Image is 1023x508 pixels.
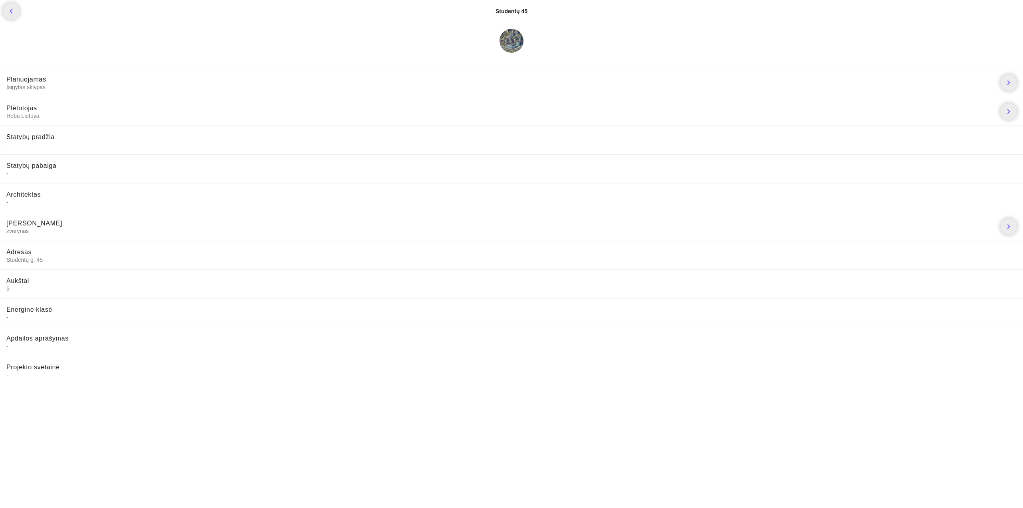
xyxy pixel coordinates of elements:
[1001,104,1017,120] a: chevron_right
[6,199,1017,206] span: -
[6,141,1017,148] span: -
[1004,78,1013,88] i: chevron_right
[6,285,1017,292] span: 5
[6,371,1017,379] span: -
[6,364,60,371] span: Projekto svetainė
[6,133,55,140] span: Statybų pradžia
[6,314,1017,321] span: -
[1004,107,1013,116] i: chevron_right
[6,249,32,255] span: Adresas
[6,170,1017,177] span: -
[6,256,1017,263] span: Studentų g. 45
[6,343,1017,350] span: -
[1004,222,1013,231] i: chevron_right
[6,84,994,91] span: Įsigytas sklypas
[6,335,69,342] span: Apdailos aprašymas
[6,112,994,120] span: Hobu Lietuva
[1001,75,1017,91] a: chevron_right
[3,3,19,19] a: chevron_left
[6,162,56,169] span: Statybų pabaiga
[6,277,29,284] span: Aukštai
[6,76,46,83] span: Planuojamas
[496,7,527,15] div: Studentų 45
[6,191,41,198] span: Architektas
[6,6,16,16] i: chevron_left
[6,306,52,313] span: Energinė klasė
[6,227,994,235] span: zverynas
[6,105,37,112] span: Plėtotojas
[1001,219,1017,235] a: chevron_right
[6,220,62,227] span: [PERSON_NAME]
